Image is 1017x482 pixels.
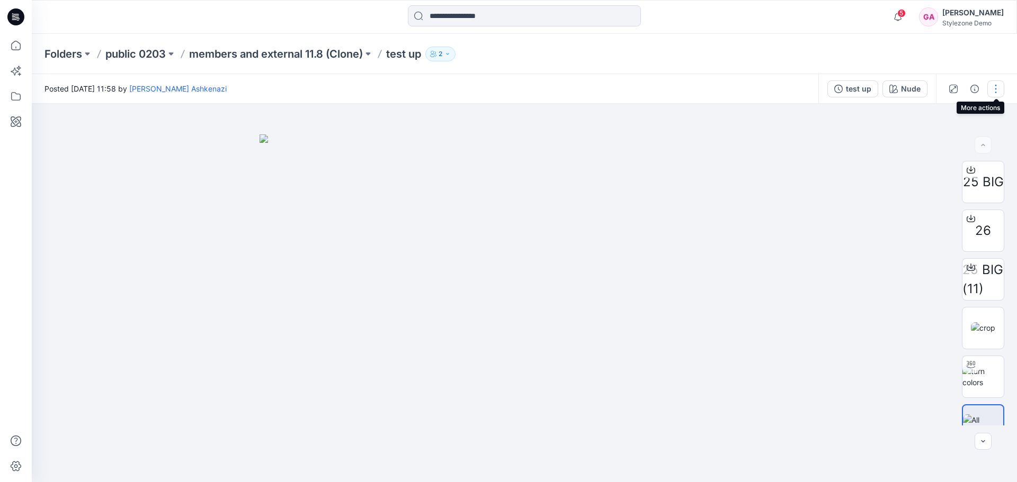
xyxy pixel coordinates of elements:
div: Stylezone Demo [942,19,1004,27]
img: All colorways [963,414,1003,436]
span: 25 BIG (11) [962,260,1004,298]
button: Nude [882,80,927,97]
div: [PERSON_NAME] [942,6,1004,19]
a: public 0203 [105,47,166,61]
p: 2 [439,48,442,60]
div: Nude [901,83,921,95]
button: Details [966,80,983,97]
span: 26 [975,221,991,240]
span: 25 BIG [963,172,1004,192]
a: Folders [44,47,82,61]
div: GA [919,7,938,26]
p: test up [386,47,421,61]
a: members and external 11.8 (Clone) [189,47,363,61]
img: crop [971,322,995,333]
button: test up [827,80,878,97]
img: turn colors [962,366,1004,388]
button: 2 [425,47,456,61]
div: test up [846,83,871,95]
span: Posted [DATE] 11:58 by [44,83,227,94]
a: [PERSON_NAME] Ashkenazi [129,84,227,93]
span: 5 [897,9,906,17]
